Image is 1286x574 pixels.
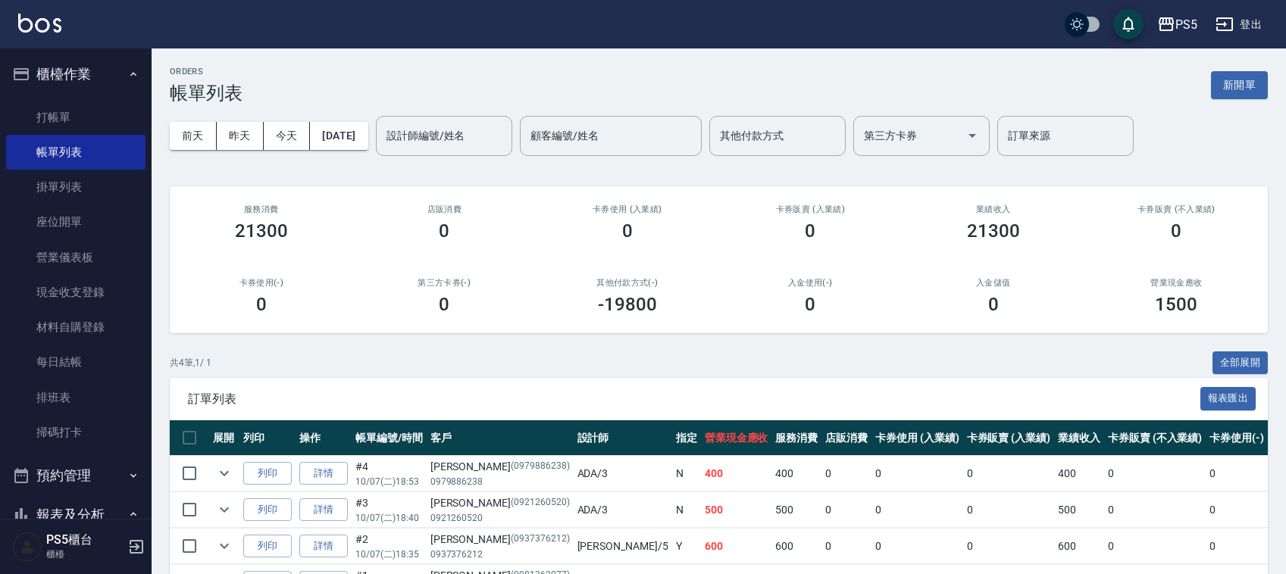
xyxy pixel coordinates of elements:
[821,529,871,564] td: 0
[574,529,672,564] td: [PERSON_NAME] /5
[920,204,1067,214] h2: 業績收入
[264,122,311,150] button: 今天
[737,204,884,214] h2: 卡券販賣 (入業績)
[18,14,61,33] img: Logo
[1054,456,1104,491] td: 400
[701,492,772,528] td: 500
[213,535,236,557] button: expand row
[771,420,821,456] th: 服務消費
[310,122,368,150] button: [DATE]
[243,462,292,485] button: 列印
[871,456,963,491] td: 0
[217,122,264,150] button: 昨天
[299,462,348,485] a: 詳情
[6,310,145,345] a: 材料自購登錄
[672,529,701,564] td: Y
[1200,391,1256,405] a: 報表匯出
[672,456,701,491] td: N
[170,67,242,76] h2: ORDERS
[170,83,242,104] h3: 帳單列表
[6,240,145,275] a: 營業儀表板
[871,492,963,528] td: 0
[430,532,570,547] div: [PERSON_NAME]
[46,532,124,547] h5: PS5櫃台
[6,100,145,135] a: 打帳單
[352,456,427,491] td: #4
[1054,420,1104,456] th: 業績收入
[960,123,984,148] button: Open
[963,456,1055,491] td: 0
[6,415,145,450] a: 掃碼打卡
[771,456,821,491] td: 400
[701,420,772,456] th: 營業現金應收
[1171,220,1181,242] h3: 0
[170,356,211,370] p: 共 4 筆, 1 / 1
[574,492,672,528] td: ADA /3
[672,420,701,456] th: 指定
[430,459,570,475] div: [PERSON_NAME]
[1209,11,1268,39] button: 登出
[805,294,815,315] h3: 0
[439,294,449,315] h3: 0
[672,492,701,528] td: N
[737,278,884,288] h2: 入金使用(-)
[439,220,449,242] h3: 0
[371,204,518,214] h2: 店販消費
[355,511,423,525] p: 10/07 (二) 18:40
[701,529,772,564] td: 600
[430,547,570,561] p: 0937376212
[1113,9,1144,39] button: save
[1206,456,1268,491] td: 0
[1212,351,1269,375] button: 全部展開
[963,492,1055,528] td: 0
[1211,71,1268,99] button: 新開單
[243,498,292,522] button: 列印
[296,420,352,456] th: 操作
[963,529,1055,564] td: 0
[6,170,145,204] a: 掛單列表
[574,420,672,456] th: 設計師
[805,220,815,242] h3: 0
[6,55,145,94] button: 櫃檯作業
[1206,529,1268,564] td: 0
[1054,492,1104,528] td: 500
[352,420,427,456] th: 帳單編號/時間
[430,511,570,525] p: 0921260520
[213,498,236,521] button: expand row
[821,492,871,528] td: 0
[6,204,145,239] a: 座位開單
[243,535,292,558] button: 列印
[299,535,348,558] a: 詳情
[239,420,296,456] th: 列印
[12,532,42,562] img: Person
[1054,529,1104,564] td: 600
[209,420,239,456] th: 展開
[1104,492,1206,528] td: 0
[554,278,701,288] h2: 其他付款方式(-)
[299,498,348,522] a: 詳情
[371,278,518,288] h2: 第三方卡券(-)
[511,532,570,547] p: (0937376212)
[6,380,145,415] a: 排班表
[6,345,145,379] a: 每日結帳
[6,495,145,535] button: 報表及分析
[574,456,672,491] td: ADA /3
[920,278,1067,288] h2: 入金儲值
[511,459,570,475] p: (0979886238)
[1155,294,1197,315] h3: 1500
[213,462,236,485] button: expand row
[511,495,570,511] p: (0921260520)
[188,278,335,288] h2: 卡券使用(-)
[1103,204,1250,214] h2: 卡券販賣 (不入業績)
[1103,278,1250,288] h2: 營業現金應收
[188,204,335,214] h3: 服務消費
[598,294,657,315] h3: -19800
[256,294,267,315] h3: 0
[430,475,570,488] p: 0979886238
[352,492,427,528] td: #3
[821,456,871,491] td: 0
[6,135,145,170] a: 帳單列表
[1104,420,1206,456] th: 卡券販賣 (不入業績)
[771,492,821,528] td: 500
[1206,492,1268,528] td: 0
